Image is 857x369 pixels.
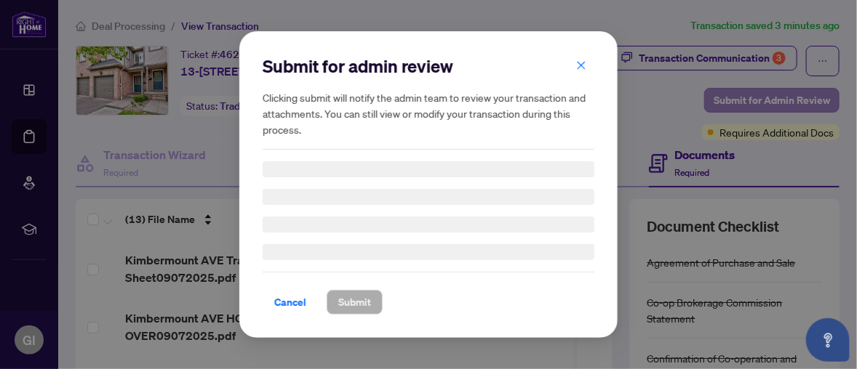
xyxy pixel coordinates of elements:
[327,290,383,315] button: Submit
[263,290,318,315] button: Cancel
[576,60,586,70] span: close
[263,54,594,78] h2: Submit for admin review
[274,291,306,314] span: Cancel
[263,89,594,137] h5: Clicking submit will notify the admin team to review your transaction and attachments. You can st...
[806,318,850,362] button: Open asap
